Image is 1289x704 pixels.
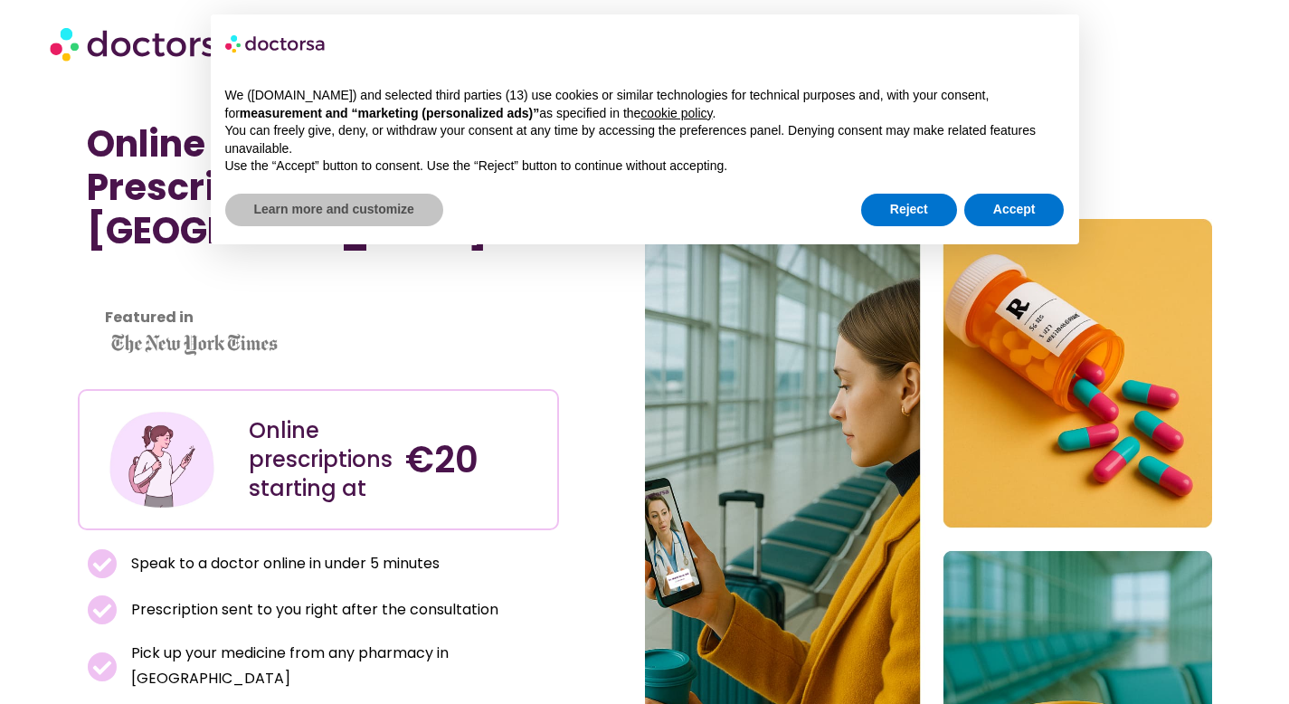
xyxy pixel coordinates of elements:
[127,641,551,691] span: Pick up your medicine from any pharmacy in [GEOGRAPHIC_DATA]
[225,194,443,226] button: Learn more and customize
[249,416,387,503] div: Online prescriptions starting at
[964,194,1065,226] button: Accept
[861,194,957,226] button: Reject
[640,106,712,120] a: cookie policy
[127,597,498,623] span: Prescription sent to you right after the consultation
[240,106,539,120] strong: measurement and “marketing (personalized ads)”
[127,551,440,576] span: Speak to a doctor online in under 5 minutes
[405,438,544,481] h4: €20
[87,122,551,252] h1: Online Doctor Prescription in [GEOGRAPHIC_DATA]
[105,307,194,328] strong: Featured in
[225,87,1065,122] p: We ([DOMAIN_NAME]) and selected third parties (13) use cookies or similar technologies for techni...
[225,29,327,58] img: logo
[225,122,1065,157] p: You can freely give, deny, or withdraw your consent at any time by accessing the preferences pane...
[87,271,358,292] iframe: Customer reviews powered by Trustpilot
[87,292,551,314] iframe: Customer reviews powered by Trustpilot
[107,404,217,515] img: Illustration depicting a young woman in a casual outfit, engaged with her smartphone. She has a p...
[225,157,1065,176] p: Use the “Accept” button to consent. Use the “Reject” button to continue without accepting.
